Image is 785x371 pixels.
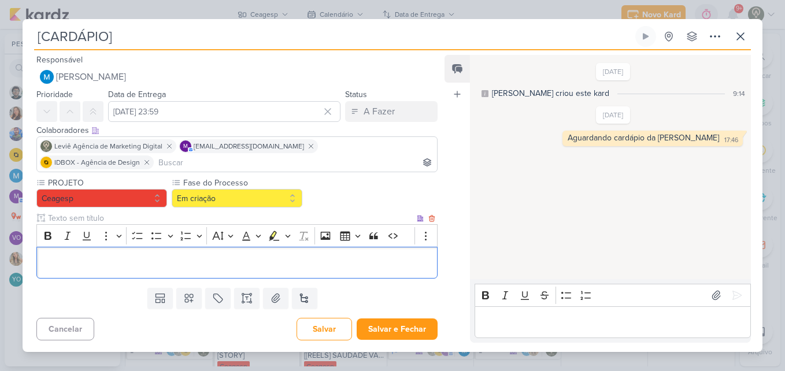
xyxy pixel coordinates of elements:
[46,212,414,224] input: Texto sem título
[345,101,438,122] button: A Fazer
[194,141,304,151] span: [EMAIL_ADDRESS][DOMAIN_NAME]
[47,177,167,189] label: PROJETO
[36,55,83,65] label: Responsável
[568,133,719,143] div: Aguardando cardápio da [PERSON_NAME]
[36,224,438,247] div: Editor toolbar
[40,140,52,152] img: Leviê Agência de Marketing Digital
[475,284,751,306] div: Editor toolbar
[345,90,367,99] label: Status
[172,189,302,207] button: Em criação
[733,88,745,99] div: 9:14
[180,140,191,152] div: mlegnaioli@gmail.com
[36,247,438,279] div: Editor editing area: main
[492,87,609,99] div: [PERSON_NAME] criou este kard
[40,157,52,168] img: IDBOX - Agência de Design
[40,70,54,84] img: MARIANA MIRANDA
[36,124,438,136] div: Colaboradores
[36,66,438,87] button: [PERSON_NAME]
[475,306,751,338] div: Editor editing area: main
[34,26,633,47] input: Kard Sem Título
[108,90,166,99] label: Data de Entrega
[54,157,140,168] span: IDBOX - Agência de Design
[182,177,302,189] label: Fase do Processo
[364,105,395,118] div: A Fazer
[56,70,126,84] span: [PERSON_NAME]
[724,136,738,145] div: 17:46
[297,318,352,340] button: Salvar
[54,141,162,151] span: Leviê Agência de Marketing Digital
[108,101,340,122] input: Select a date
[183,144,188,150] p: m
[36,318,94,340] button: Cancelar
[36,189,167,207] button: Ceagesp
[36,90,73,99] label: Prioridade
[357,318,438,340] button: Salvar e Fechar
[641,32,650,41] div: Ligar relógio
[156,155,435,169] input: Buscar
